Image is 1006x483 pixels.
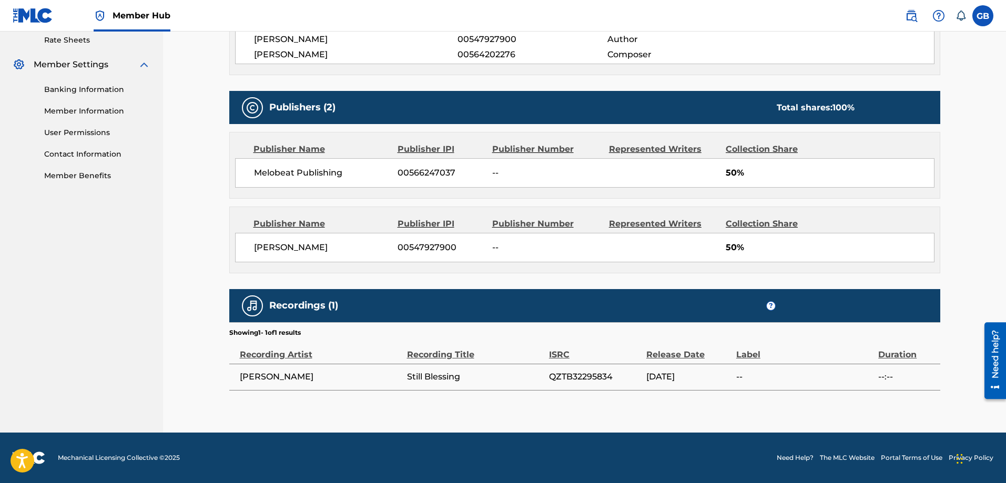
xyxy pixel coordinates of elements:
span: ? [767,302,775,310]
span: [PERSON_NAME] [254,48,458,61]
a: Portal Terms of Use [881,453,942,463]
div: Publisher Number [492,218,601,230]
div: Notifications [956,11,966,21]
img: Top Rightsholder [94,9,106,22]
h5: Recordings (1) [269,300,338,312]
img: expand [138,58,150,71]
span: 00566247037 [398,167,484,179]
span: Member Hub [113,9,170,22]
span: -- [736,371,873,383]
div: Publisher IPI [398,218,484,230]
img: Publishers [246,101,259,114]
span: [PERSON_NAME] [254,33,458,46]
span: 50% [726,167,934,179]
iframe: Resource Center [977,318,1006,403]
div: Collection Share [726,143,828,156]
span: 00547927900 [398,241,484,254]
span: Still Blessing [407,371,544,383]
img: help [932,9,945,22]
iframe: Chat Widget [953,433,1006,483]
a: Need Help? [777,453,814,463]
a: Member Information [44,106,150,117]
span: 00547927900 [458,33,607,46]
span: 00564202276 [458,48,607,61]
div: Publisher Number [492,143,601,156]
div: Total shares: [777,101,855,114]
span: Composer [607,48,744,61]
a: Member Benefits [44,170,150,181]
div: Label [736,337,873,361]
a: Contact Information [44,149,150,160]
span: Member Settings [34,58,108,71]
a: The MLC Website [820,453,875,463]
span: Mechanical Licensing Collective © 2025 [58,453,180,463]
div: Represented Writers [609,218,718,230]
h5: Publishers (2) [269,101,336,114]
span: [DATE] [646,371,731,383]
span: --:-- [878,371,934,383]
div: Recording Artist [240,337,402,361]
div: Help [928,5,949,26]
img: search [905,9,918,22]
div: Duration [878,337,934,361]
div: Recording Title [407,337,544,361]
div: ISRC [549,337,641,361]
div: Publisher Name [253,218,390,230]
span: Author [607,33,744,46]
div: Publisher Name [253,143,390,156]
div: Collection Share [726,218,828,230]
div: Represented Writers [609,143,718,156]
span: [PERSON_NAME] [254,241,390,254]
img: MLC Logo [13,8,53,23]
img: Recordings [246,300,259,312]
span: -- [492,167,601,179]
span: 100 % [832,102,855,112]
div: User Menu [972,5,993,26]
div: Publisher IPI [398,143,484,156]
img: logo [13,451,45,464]
a: Privacy Policy [949,453,993,463]
span: 50% [726,241,934,254]
p: Showing 1 - 1 of 1 results [229,328,301,337]
img: Member Settings [13,58,25,71]
span: Melobeat Publishing [254,167,390,179]
span: [PERSON_NAME] [240,371,402,383]
a: Banking Information [44,84,150,95]
span: QZTB32295834 [549,371,641,383]
a: User Permissions [44,127,150,138]
span: -- [492,241,601,254]
a: Rate Sheets [44,35,150,46]
a: Public Search [901,5,922,26]
div: Release Date [646,337,731,361]
div: Drag [957,443,963,475]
